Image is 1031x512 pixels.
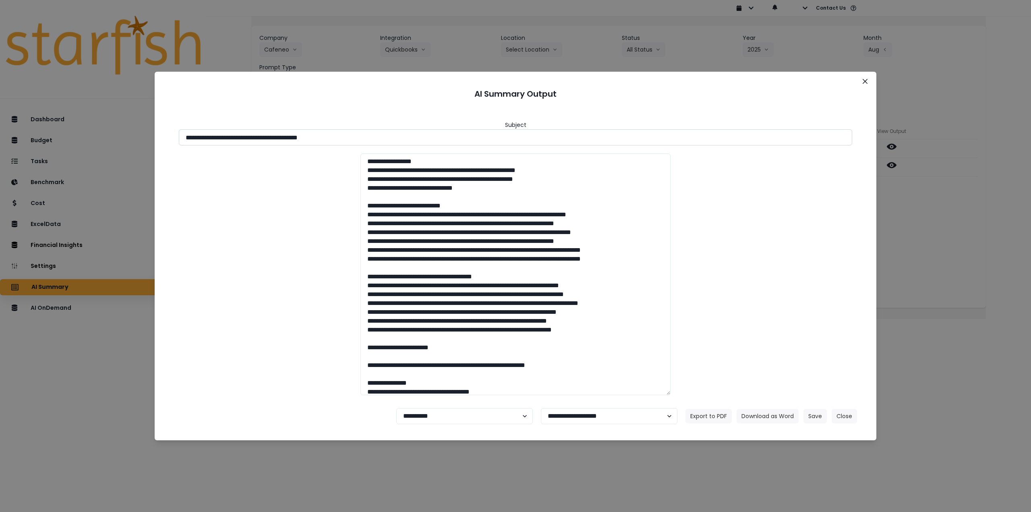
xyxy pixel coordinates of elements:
button: Export to PDF [685,409,732,423]
button: Save [803,409,827,423]
button: Close [832,409,857,423]
header: AI Summary Output [164,81,867,106]
header: Subject [505,121,526,129]
button: Close [859,75,872,88]
button: Download as Word [737,409,799,423]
